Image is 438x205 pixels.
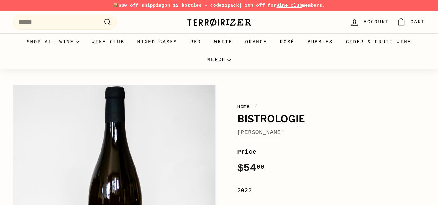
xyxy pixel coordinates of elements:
a: Rosé [274,33,301,51]
div: 2022 [237,186,425,196]
a: Home [237,104,250,109]
span: $30 off shipping [119,3,165,8]
summary: Merch [201,51,237,68]
label: Price [237,147,425,157]
a: Wine Club [85,33,131,51]
h1: Bistrologie [237,114,425,125]
span: Account [364,18,389,26]
a: Account [346,13,393,32]
p: 📦 on 12 bottles - code | 10% off for members. [13,2,425,9]
span: / [253,104,259,109]
strong: 12pack [222,3,239,8]
a: Cart [393,13,429,32]
a: Cider & Fruit Wine [339,33,418,51]
a: Wine Club [276,3,302,8]
span: $54 [237,162,265,174]
a: Red [184,33,208,51]
a: Mixed Cases [131,33,184,51]
a: Bubbles [301,33,339,51]
a: White [208,33,239,51]
span: Cart [410,18,425,26]
sup: 00 [256,164,264,171]
summary: Shop all wine [20,33,85,51]
a: Orange [239,33,274,51]
nav: breadcrumbs [237,103,425,110]
a: [PERSON_NAME] [237,129,285,136]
